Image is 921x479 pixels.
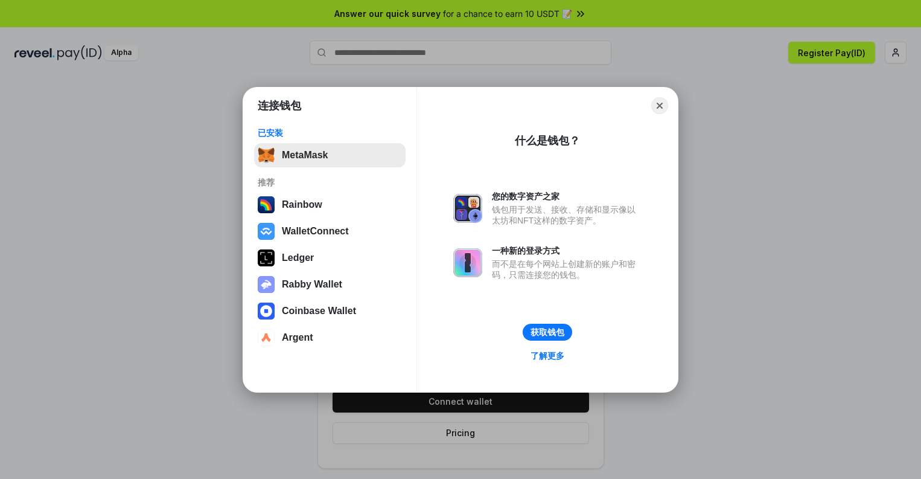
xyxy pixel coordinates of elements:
div: Rainbow [282,199,322,210]
button: Rabby Wallet [254,272,406,297]
div: 什么是钱包？ [515,133,580,148]
div: 钱包用于发送、接收、存储和显示像以太坊和NFT这样的数字资产。 [492,204,642,226]
button: Ledger [254,246,406,270]
div: WalletConnect [282,226,349,237]
button: Rainbow [254,193,406,217]
div: 推荐 [258,177,402,188]
div: 您的数字资产之家 [492,191,642,202]
img: svg+xml,%3Csvg%20width%3D%2228%22%20height%3D%2228%22%20viewBox%3D%220%200%2028%2028%22%20fill%3D... [258,303,275,320]
div: 了解更多 [531,350,564,361]
div: 获取钱包 [531,327,564,338]
div: Ledger [282,252,314,263]
div: Coinbase Wallet [282,306,356,317]
img: svg+xml,%3Csvg%20xmlns%3D%22http%3A%2F%2Fwww.w3.org%2F2000%2Fsvg%22%20fill%3D%22none%22%20viewBox... [258,276,275,293]
img: svg+xml,%3Csvg%20xmlns%3D%22http%3A%2F%2Fwww.w3.org%2F2000%2Fsvg%22%20fill%3D%22none%22%20viewBox... [453,248,482,277]
img: svg+xml,%3Csvg%20xmlns%3D%22http%3A%2F%2Fwww.w3.org%2F2000%2Fsvg%22%20width%3D%2228%22%20height%3... [258,249,275,266]
button: WalletConnect [254,219,406,243]
div: 而不是在每个网站上创建新的账户和密码，只需连接您的钱包。 [492,259,642,280]
button: Coinbase Wallet [254,299,406,323]
div: Rabby Wallet [282,279,342,290]
button: Argent [254,326,406,350]
img: svg+xml,%3Csvg%20fill%3D%22none%22%20height%3D%2233%22%20viewBox%3D%220%200%2035%2033%22%20width%... [258,147,275,164]
button: Close [651,97,668,114]
img: svg+xml,%3Csvg%20width%3D%2228%22%20height%3D%2228%22%20viewBox%3D%220%200%2028%2028%22%20fill%3D... [258,329,275,346]
img: svg+xml,%3Csvg%20xmlns%3D%22http%3A%2F%2Fwww.w3.org%2F2000%2Fsvg%22%20fill%3D%22none%22%20viewBox... [453,194,482,223]
div: 一种新的登录方式 [492,245,642,256]
a: 了解更多 [523,348,572,364]
button: 获取钱包 [523,324,572,341]
img: svg+xml,%3Csvg%20width%3D%22120%22%20height%3D%22120%22%20viewBox%3D%220%200%20120%20120%22%20fil... [258,196,275,213]
div: MetaMask [282,150,328,161]
div: 已安装 [258,127,402,138]
div: Argent [282,332,313,343]
h1: 连接钱包 [258,98,301,113]
img: svg+xml,%3Csvg%20width%3D%2228%22%20height%3D%2228%22%20viewBox%3D%220%200%2028%2028%22%20fill%3D... [258,223,275,240]
button: MetaMask [254,143,406,167]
